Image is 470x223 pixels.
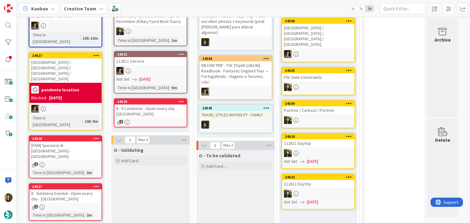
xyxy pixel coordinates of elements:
div: Time in [GEOGRAPHIC_DATA] [31,212,84,218]
div: 24588 [200,56,272,61]
div: 24528[FAM] Speziaria di [GEOGRAPHIC_DATA] - [GEOGRAPHIC_DATA] [29,136,102,160]
div: 24527 [29,184,102,189]
span: : [82,118,83,125]
div: Delete [435,136,450,144]
img: MS [31,22,39,30]
div: BC [282,116,354,124]
div: 24545 [202,106,272,110]
img: MS [201,88,209,96]
img: MC [201,38,209,46]
img: Visit kanbanzone.com [4,4,13,13]
div: 24545 [200,105,272,111]
div: Archive [435,36,451,43]
div: BC [282,190,354,198]
div: BC [282,149,354,157]
span: : [84,212,85,218]
span: Add Card... [121,158,141,163]
img: MS [31,105,39,113]
div: Time in [GEOGRAPHIC_DATA] [31,169,84,176]
div: BC [114,27,187,35]
span: O - Validating [114,147,144,153]
div: 24625 [285,68,354,73]
span: : [84,169,85,176]
input: Quick Filter... [380,3,426,14]
div: 24528 [29,136,102,141]
div: 24529 [117,100,187,104]
div: 24588 [202,57,272,61]
div: 24627 [32,53,102,58]
div: MS [282,50,354,58]
span: 0 [210,142,220,149]
img: MS [284,50,292,58]
div: MS [29,22,102,30]
div: 24590[GEOGRAPHIC_DATA] / [GEOGRAPHIC_DATA] / [GEOGRAPHIC_DATA] / [GEOGRAPHIC_DATA] [282,18,354,48]
span: : [169,84,170,91]
div: 2m [85,169,94,176]
div: [FAM] Speziaria di [GEOGRAPHIC_DATA] - [GEOGRAPHIC_DATA] [29,141,102,160]
span: Kanban [31,5,48,12]
div: MS [29,105,102,113]
div: 16h 10m [81,35,100,42]
div: 24589 [285,101,354,106]
div: [GEOGRAPHIC_DATA] / [GEOGRAPHIC_DATA] / [GEOGRAPHIC_DATA] / [GEOGRAPHIC_DATA] [29,58,102,83]
span: : [80,35,81,42]
span: 0 [125,136,135,144]
div: 5m [170,84,179,91]
div: 24620112811 Daytrip [282,134,354,147]
img: MS [116,67,124,75]
div: 16h 9m [83,118,100,125]
div: 2m [85,212,94,218]
div: [DATE] [49,95,62,101]
div: Redação – NL 350 - NL [DATE] – Falta escolher photos + keywords (pedi [PERSON_NAME] para alterar ... [200,6,272,36]
div: 24590 [282,18,354,24]
img: BC [284,190,292,198]
div: RB FAM TRIP - FW: [TripID:106196] - Roadbook - Fantastic England Tour — Portugaltrails - Viagens ... [200,61,272,86]
img: BC [284,149,292,157]
div: MC [200,38,272,46]
div: 24627[GEOGRAPHIC_DATA] / [GEOGRAPHIC_DATA] / [GEOGRAPHIC_DATA] / [GEOGRAPHIC_DATA] [29,53,102,83]
div: 24590 [285,19,354,23]
div: Portree / Carbost / Portree [282,106,354,114]
i: Not Set [284,199,297,205]
div: 112811 Daytrip [282,139,354,147]
span: 3x [365,5,374,12]
div: 24623 [285,175,354,179]
div: MC [200,121,272,129]
div: € - Il Cantinone - Open every day [GEOGRAPHIC_DATA] [114,104,187,118]
span: Support [13,1,28,8]
div: TRAVEL STYLES MATRIX PT - FAMILY [200,111,272,119]
span: 2 [119,120,123,124]
img: avatar [4,210,13,219]
div: 24622 [117,52,187,57]
span: 2x [357,5,365,12]
div: 112811 Service [114,57,187,65]
div: MS [114,67,187,75]
div: 24527 [32,185,102,189]
div: 24588RB FAM TRIP - FW: [TripID:106196] - Roadbook - Fantastic England Tour — Portugaltrails - Via... [200,56,272,86]
img: BC [116,27,124,35]
span: : [169,37,170,44]
div: 24529€ - Il Cantinone - Open every day [GEOGRAPHIC_DATA] [114,99,187,118]
div: 1h30 Killary Fjord boat tour - Apr to December (Killary Fjord Boat Tours) [114,12,187,25]
span: O - To be validated [199,152,240,159]
span: 1 [34,205,38,209]
div: 24589 [282,101,354,106]
div: 24620 [285,134,354,139]
i: Not Set [284,159,297,164]
div: 24528 [32,137,102,141]
div: 24625FW: Date Constraints [282,68,354,81]
div: [GEOGRAPHIC_DATA] / [GEOGRAPHIC_DATA] / [GEOGRAPHIC_DATA] / [GEOGRAPHIC_DATA] [282,24,354,48]
div: 24623 [282,174,354,180]
div: 24527€ - Gelateria Dondoli - Open every day - [GEOGRAPHIC_DATA] [29,184,102,203]
div: 24625 [282,68,354,73]
span: [DATE] [307,199,318,205]
div: Redação – NL 350 - NL [DATE] – Falta escolher photos + keywords (pedi [PERSON_NAME] para alterar ... [200,12,272,36]
span: [DATE] [307,158,318,165]
img: MC [201,121,209,129]
span: Add Card... [206,163,226,169]
b: pendente location [41,88,79,92]
div: FW: Date Constraints [282,73,354,81]
img: BC [284,116,292,124]
div: 1m [170,37,179,44]
div: 24529 [114,99,187,104]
